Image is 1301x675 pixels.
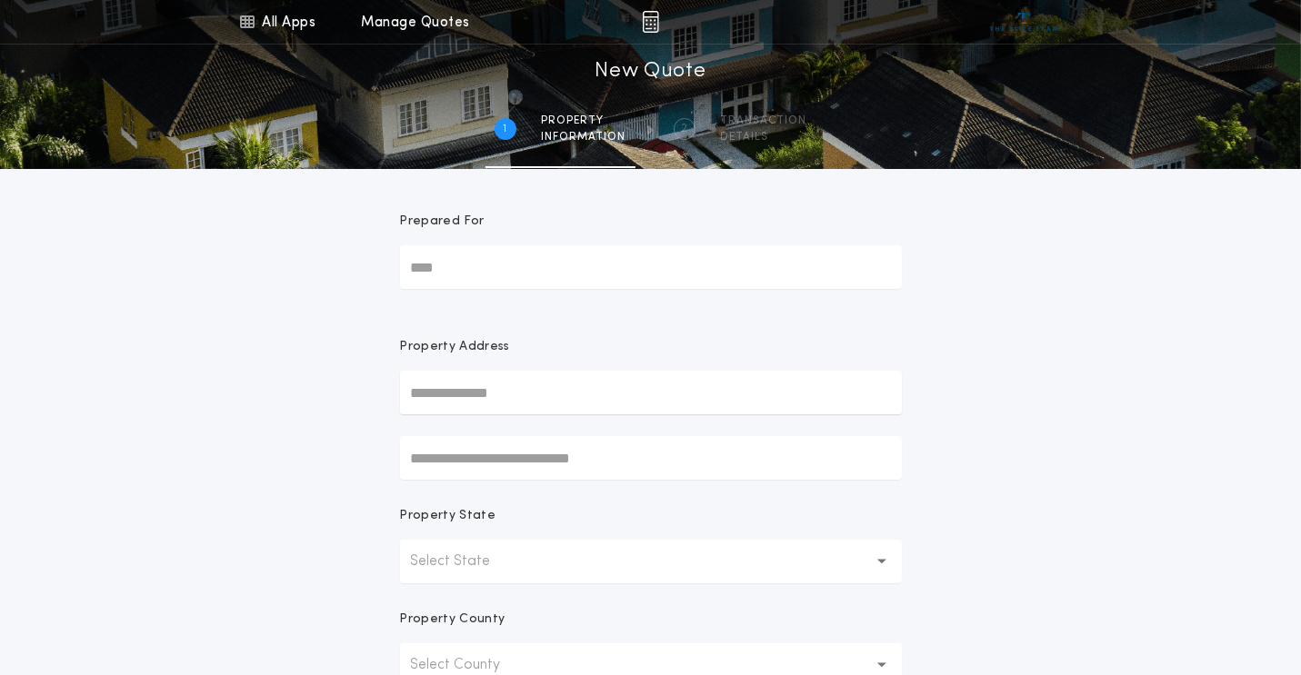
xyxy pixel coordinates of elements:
[595,57,706,86] h1: New Quote
[400,540,902,583] button: Select State
[400,507,495,525] p: Property State
[542,130,626,144] span: information
[400,245,902,289] input: Prepared For
[990,13,1058,31] img: vs-icon
[681,122,687,136] h2: 2
[542,114,626,128] span: Property
[400,213,485,231] p: Prepared For
[504,122,507,136] h2: 1
[411,551,520,572] p: Select State
[721,114,807,128] span: Transaction
[400,338,902,356] p: Property Address
[400,610,505,629] p: Property County
[642,11,659,33] img: img
[721,130,807,144] span: details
